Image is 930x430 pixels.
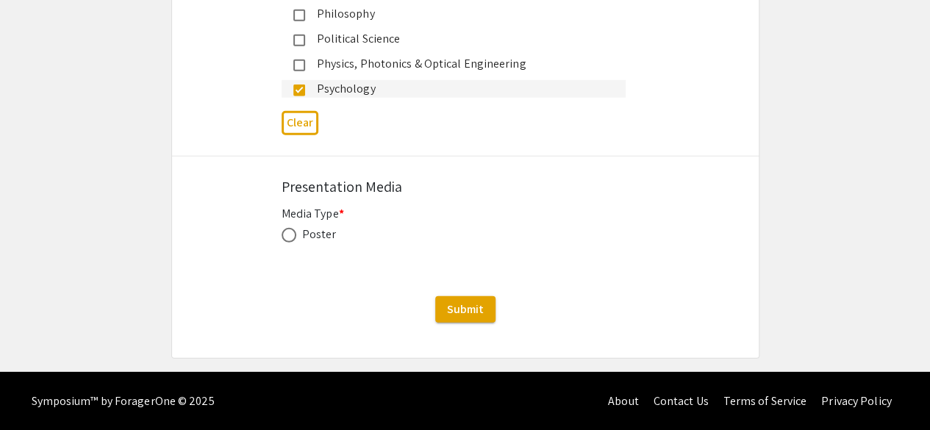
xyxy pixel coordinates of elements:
a: Terms of Service [723,393,806,409]
span: Submit [447,301,484,317]
div: Presentation Media [282,176,649,198]
div: Physics, Photonics & Optical Engineering [305,55,614,73]
button: Clear [282,111,318,135]
div: Political Science [305,30,614,48]
a: Privacy Policy [821,393,891,409]
div: Psychology [305,80,614,98]
iframe: Chat [11,364,62,419]
div: Philosophy [305,5,614,23]
mat-label: Media Type [282,206,344,221]
button: Submit [435,296,496,323]
a: Contact Us [653,393,708,409]
div: Poster [302,226,337,243]
a: About [608,393,639,409]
